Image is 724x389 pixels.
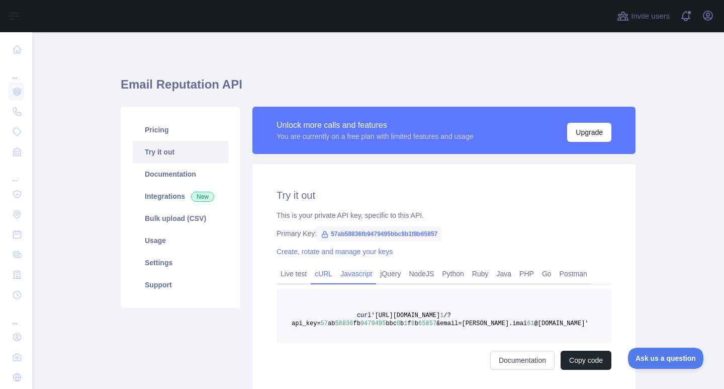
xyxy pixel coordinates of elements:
a: PHP [515,266,538,282]
button: Upgrade [567,123,611,142]
div: This is your private API key, specific to this API. [277,210,611,220]
a: Usage [133,229,228,252]
span: 65857 [418,320,436,327]
div: ... [8,306,24,326]
div: ... [8,60,24,81]
span: 58836 [335,320,353,327]
a: Integrations New [133,185,228,207]
span: curl [357,312,372,319]
span: &email=[PERSON_NAME].imai [436,320,527,327]
a: Create, rotate and manage your keys [277,248,393,256]
a: cURL [311,266,336,282]
span: Invite users [631,11,670,22]
span: 61 [527,320,534,327]
a: Try it out [133,141,228,163]
a: Python [438,266,468,282]
a: Java [493,266,516,282]
span: New [191,192,214,202]
div: You are currently on a free plan with limited features and usage [277,131,474,141]
button: Copy code [561,351,611,370]
a: Postman [556,266,591,282]
span: 8 [397,320,400,327]
span: fb [353,320,360,327]
a: Support [133,274,228,296]
span: 57 [321,320,328,327]
a: Documentation [490,351,555,370]
iframe: Toggle Customer Support [628,348,704,369]
a: Settings [133,252,228,274]
span: 9479495 [360,320,386,327]
span: f [407,320,411,327]
span: 1 [440,312,443,319]
a: Javascript [336,266,376,282]
h2: Try it out [277,188,611,202]
a: Documentation [133,163,228,185]
button: Invite users [615,8,672,24]
span: 57ab58836fb9479495bbc8b1f8b65857 [317,226,441,242]
a: jQuery [376,266,405,282]
a: NodeJS [405,266,438,282]
div: ... [8,163,24,183]
div: Unlock more calls and features [277,119,474,131]
span: ab [328,320,335,327]
a: Pricing [133,119,228,141]
span: b [415,320,418,327]
a: Live test [277,266,311,282]
span: b [400,320,404,327]
a: Ruby [468,266,493,282]
span: '[URL][DOMAIN_NAME] [371,312,440,319]
span: @[DOMAIN_NAME]' [534,320,589,327]
h1: Email Reputation API [121,76,636,101]
a: Go [538,266,556,282]
div: Primary Key: [277,228,611,239]
span: 8 [411,320,415,327]
a: Bulk upload (CSV) [133,207,228,229]
span: 1 [404,320,407,327]
span: bbc [386,320,397,327]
